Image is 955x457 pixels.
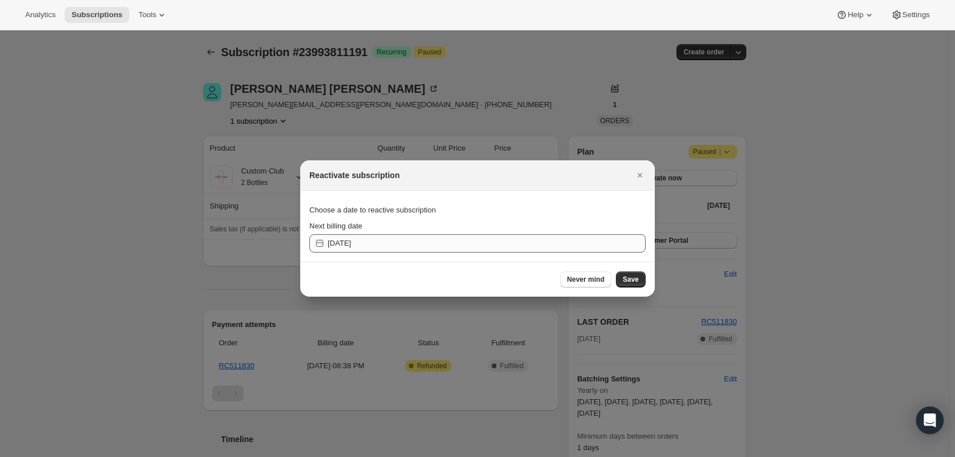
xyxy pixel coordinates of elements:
span: Never mind [567,275,604,284]
div: Choose a date to reactive subscription [309,200,646,220]
button: Settings [884,7,937,23]
button: Save [616,271,646,287]
span: Tools [138,10,156,19]
button: Help [829,7,881,23]
h2: Reactivate subscription [309,170,400,181]
span: Settings [902,10,930,19]
span: Help [847,10,863,19]
button: Analytics [18,7,62,23]
button: Close [632,167,648,183]
span: Subscriptions [71,10,122,19]
button: Never mind [560,271,611,287]
span: Analytics [25,10,55,19]
span: Next billing date [309,222,363,230]
div: Open Intercom Messenger [916,407,944,434]
span: Save [623,275,639,284]
button: Subscriptions [65,7,129,23]
button: Tools [132,7,174,23]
